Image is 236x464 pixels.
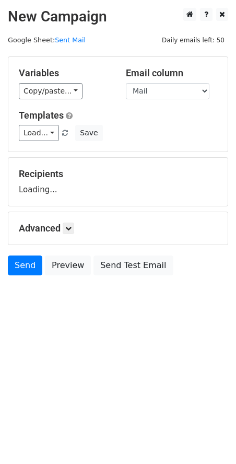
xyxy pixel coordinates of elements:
h5: Variables [19,67,110,79]
h2: New Campaign [8,8,228,26]
h5: Advanced [19,223,217,234]
a: Load... [19,125,59,141]
a: Copy/paste... [19,83,82,99]
a: Sent Mail [55,36,86,44]
a: Send Test Email [93,256,173,275]
small: Google Sheet: [8,36,86,44]
div: Loading... [19,168,217,195]
button: Save [75,125,102,141]
a: Templates [19,110,64,121]
h5: Email column [126,67,217,79]
h5: Recipients [19,168,217,180]
a: Daily emails left: 50 [158,36,228,44]
span: Daily emails left: 50 [158,34,228,46]
a: Send [8,256,42,275]
a: Preview [45,256,91,275]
